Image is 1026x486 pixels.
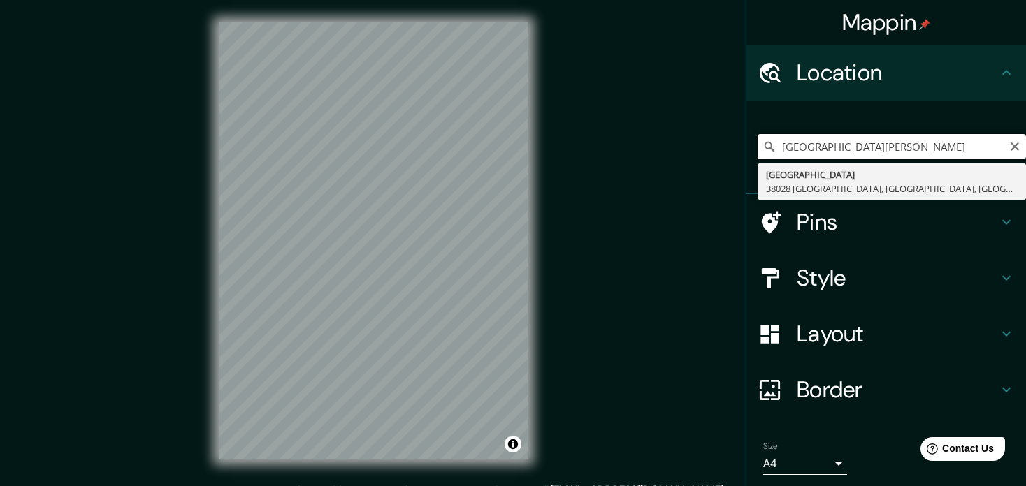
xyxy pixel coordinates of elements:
[766,182,1018,196] div: 38028 [GEOGRAPHIC_DATA], [GEOGRAPHIC_DATA], [GEOGRAPHIC_DATA]
[505,436,521,452] button: Toggle attribution
[902,432,1011,471] iframe: Help widget launcher
[758,134,1026,159] input: Pick your city or area
[763,441,778,452] label: Size
[746,250,1026,306] div: Style
[746,45,1026,101] div: Location
[842,8,931,36] h4: Mappin
[763,452,847,475] div: A4
[219,22,528,459] canvas: Map
[746,194,1026,250] div: Pins
[919,19,930,30] img: pin-icon.png
[766,168,1018,182] div: [GEOGRAPHIC_DATA]
[746,362,1026,418] div: Border
[797,376,998,404] h4: Border
[746,306,1026,362] div: Layout
[797,208,998,236] h4: Pins
[797,264,998,292] h4: Style
[1009,139,1020,152] button: Clear
[797,320,998,348] h4: Layout
[797,59,998,87] h4: Location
